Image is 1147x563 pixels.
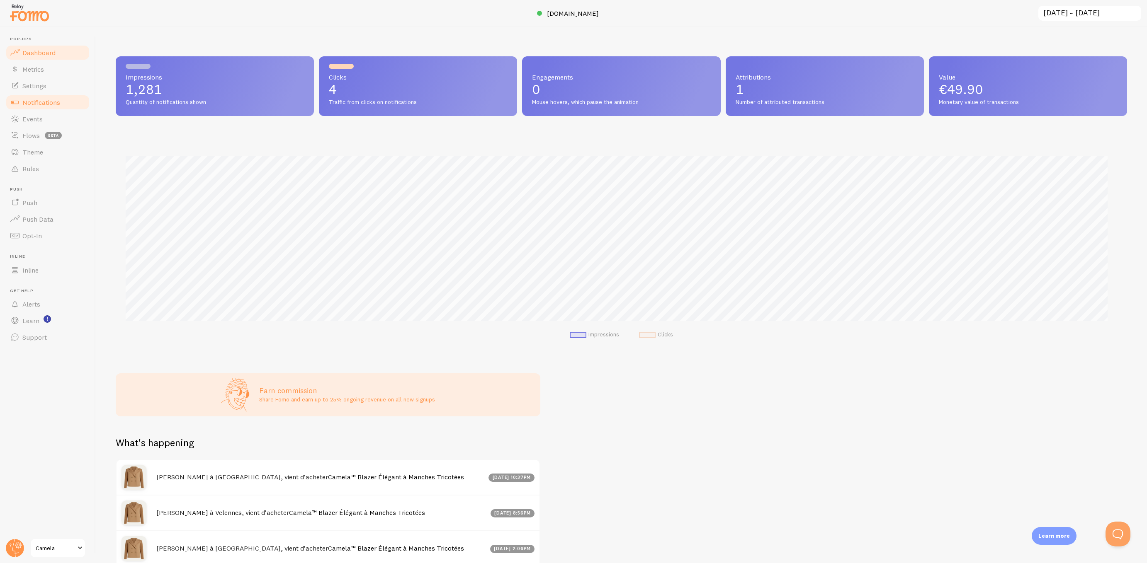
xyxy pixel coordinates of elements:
span: Events [22,115,43,123]
span: Pop-ups [10,36,90,42]
a: Opt-In [5,227,90,244]
div: [DATE] 10:37pm [488,474,535,482]
span: Rules [22,164,39,173]
img: fomo-relay-logo-orange.svg [9,2,50,23]
span: €49.90 [939,81,983,97]
span: Settings [22,82,46,90]
a: Dashboard [5,44,90,61]
span: Inline [22,266,39,274]
span: Clicks [329,74,507,80]
a: Push [5,194,90,211]
a: Support [5,329,90,346]
span: Push Data [22,215,53,223]
span: Theme [22,148,43,156]
p: Learn more [1038,532,1070,540]
span: Support [22,333,47,341]
p: 4 [329,83,507,96]
span: Push [22,198,37,207]
span: Camela [36,543,75,553]
span: Get Help [10,288,90,294]
p: 1 [736,83,914,96]
span: Opt-In [22,232,42,240]
a: Rules [5,160,90,177]
svg: <p>Watch New Feature Tutorials!</p> [44,315,51,323]
p: Share Fomo and earn up to 25% ongoing revenue on all new signups [259,395,435,404]
span: Quantity of notifications shown [126,99,304,106]
a: Camela [30,538,86,558]
a: Settings [5,77,90,94]
a: Camela™ Blazer Élégant à Manches Tricotées [328,473,464,481]
a: Flows beta [5,127,90,144]
a: Camela™ Blazer Élégant à Manches Tricotées [328,544,464,552]
h4: [PERSON_NAME] à [GEOGRAPHIC_DATA], vient d'acheter [156,473,484,481]
h4: [PERSON_NAME] à [GEOGRAPHIC_DATA], vient d'acheter [156,544,485,553]
a: Theme [5,144,90,160]
span: Inline [10,254,90,259]
li: Impressions [570,331,619,338]
div: Learn more [1032,527,1077,545]
span: Number of attributed transactions [736,99,914,106]
p: 0 [532,83,710,96]
span: Traffic from clicks on notifications [329,99,507,106]
a: Metrics [5,61,90,77]
span: Impressions [126,74,304,80]
a: Learn [5,312,90,329]
h4: [PERSON_NAME] à Velennes, vient d'acheter [156,508,486,517]
a: Inline [5,262,90,278]
iframe: Help Scout Beacon - Open [1106,522,1130,546]
a: Events [5,111,90,127]
div: [DATE] 2:06pm [490,545,535,553]
li: Clicks [639,331,673,338]
span: Engagements [532,74,710,80]
a: Notifications [5,94,90,111]
span: Alerts [22,300,40,308]
span: Monetary value of transactions [939,99,1117,106]
span: beta [45,132,62,139]
a: Push Data [5,211,90,227]
span: Mouse hovers, which pause the animation [532,99,710,106]
div: [DATE] 8:56pm [491,509,535,517]
span: Value [939,74,1117,80]
span: Notifications [22,98,60,106]
span: Learn [22,317,39,325]
span: Attributions [736,74,914,80]
span: Metrics [22,65,44,73]
span: Dashboard [22,48,56,57]
h2: What's happening [116,436,194,449]
p: 1,281 [126,83,304,96]
a: Camela™ Blazer Élégant à Manches Tricotées [289,508,425,517]
a: Alerts [5,296,90,312]
h3: Earn commission [259,386,435,395]
span: Flows [22,131,40,140]
span: Push [10,187,90,192]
